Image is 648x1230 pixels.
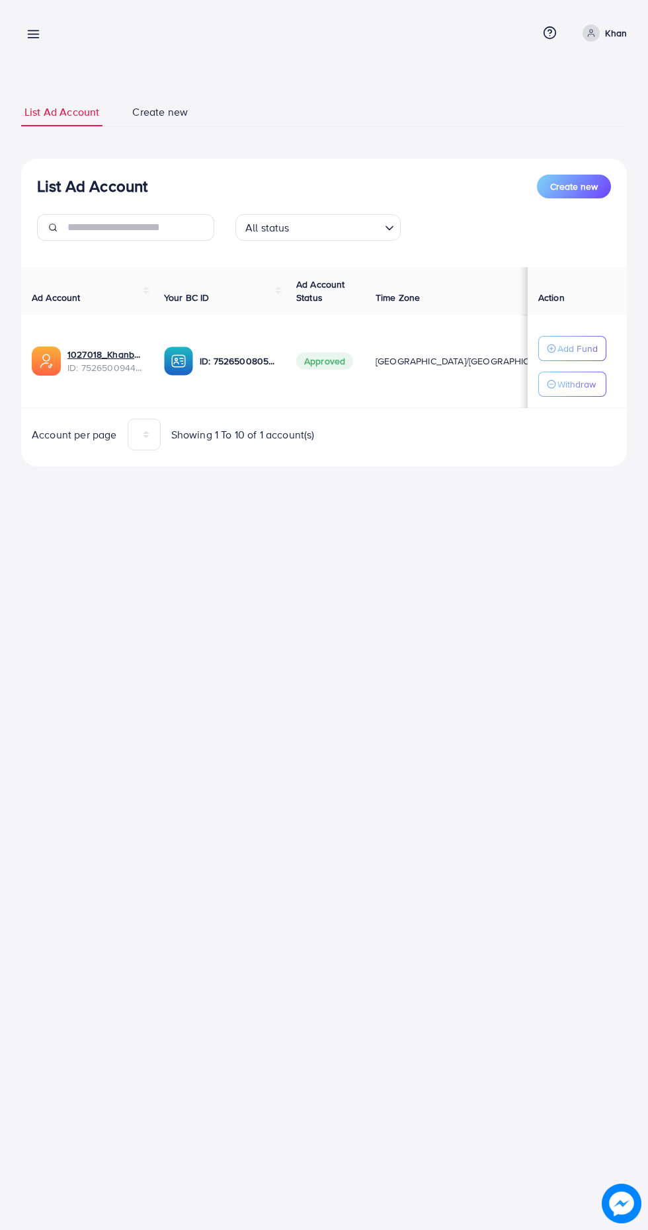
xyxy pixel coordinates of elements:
[538,372,606,397] button: Withdraw
[376,291,420,304] span: Time Zone
[32,427,117,442] span: Account per page
[296,352,353,370] span: Approved
[605,1187,637,1219] img: image
[164,347,193,376] img: ic-ba-acc.ded83a64.svg
[24,104,99,120] span: List Ad Account
[296,278,345,304] span: Ad Account Status
[376,354,559,368] span: [GEOGRAPHIC_DATA]/[GEOGRAPHIC_DATA]
[200,353,275,369] p: ID: 7526500805902909457
[538,336,606,361] button: Add Fund
[235,214,401,241] div: Search for option
[164,291,210,304] span: Your BC ID
[294,216,380,237] input: Search for option
[243,218,292,237] span: All status
[550,180,598,193] span: Create new
[32,347,61,376] img: ic-ads-acc.e4c84228.svg
[171,427,315,442] span: Showing 1 To 10 of 1 account(s)
[132,104,188,120] span: Create new
[67,348,143,375] div: <span class='underline'>1027018_Khanbhia_1752400071646</span></br>7526500944935256080
[557,341,598,356] p: Add Fund
[37,177,147,196] h3: List Ad Account
[537,175,611,198] button: Create new
[67,348,143,361] a: 1027018_Khanbhia_1752400071646
[67,361,143,374] span: ID: 7526500944935256080
[557,376,596,392] p: Withdraw
[32,291,81,304] span: Ad Account
[538,291,565,304] span: Action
